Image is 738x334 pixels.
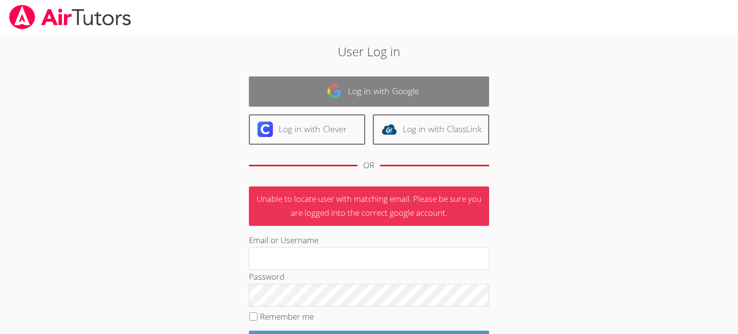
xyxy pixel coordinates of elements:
h2: User Log in [170,42,568,61]
a: Log in with Google [249,76,489,107]
img: google-logo-50288ca7cdecda66e5e0955fdab243c47b7ad437acaf1139b6f446037453330a.svg [327,84,342,99]
a: Log in with Clever [249,114,365,145]
img: clever-logo-6eab21bc6e7a338710f1a6ff85c0baf02591cd810cc4098c63d3a4b26e2feb20.svg [258,122,273,137]
p: Unable to locate user with matching email. Please be sure you are logged into the correct google ... [249,186,489,226]
img: classlink-logo-d6bb404cc1216ec64c9a2012d9dc4662098be43eaf13dc465df04b49fa7ab582.svg [381,122,397,137]
label: Email or Username [249,235,319,246]
label: Remember me [260,311,314,322]
label: Password [249,271,284,282]
img: airtutors_banner-c4298cdbf04f3fff15de1276eac7730deb9818008684d7c2e4769d2f7ddbe033.png [8,5,132,29]
div: OR [363,159,374,173]
a: Log in with ClassLink [373,114,489,145]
